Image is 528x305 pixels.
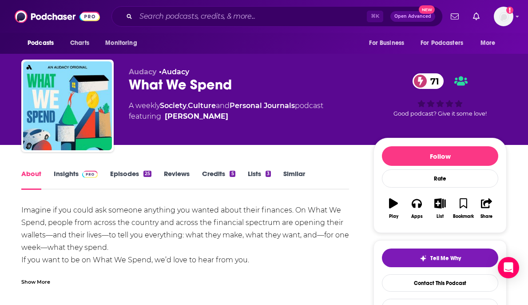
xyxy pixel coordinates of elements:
button: Bookmark [452,193,475,225]
div: Rate [382,169,498,188]
span: ⌘ K [367,11,383,22]
div: Bookmark [453,214,474,219]
span: More [480,37,496,49]
div: Search podcasts, credits, & more... [111,6,443,27]
button: open menu [99,35,148,52]
div: A weekly podcast [129,100,323,122]
button: Show profile menu [494,7,513,26]
div: Play [389,214,398,219]
a: Culture [188,101,216,110]
span: featuring [129,111,323,122]
span: Podcasts [28,37,54,49]
span: Good podcast? Give it some love! [393,110,487,117]
img: User Profile [494,7,513,26]
a: Charts [64,35,95,52]
a: InsightsPodchaser Pro [54,169,98,190]
div: List [437,214,444,219]
a: Personal Journals [230,101,295,110]
div: Share [480,214,492,219]
span: Charts [70,37,89,49]
div: 71Good podcast? Give it some love! [373,68,507,123]
img: Podchaser - Follow, Share and Rate Podcasts [15,8,100,25]
button: open menu [474,35,507,52]
input: Search podcasts, credits, & more... [136,9,367,24]
svg: Add a profile image [506,7,513,14]
img: Podchaser Pro [82,171,98,178]
a: Show notifications dropdown [469,9,483,24]
a: Reviews [164,169,190,190]
a: Similar [283,169,305,190]
a: Contact This Podcast [382,274,498,292]
button: Play [382,193,405,225]
span: For Podcasters [421,37,463,49]
a: Lists3 [248,169,271,190]
button: Apps [405,193,428,225]
button: Follow [382,146,498,166]
span: Tell Me Why [430,255,461,262]
a: 71 [413,73,444,89]
div: 25 [143,171,151,177]
span: 71 [421,73,444,89]
div: Imagine if you could ask someone anything you wanted about their finances. On What We Spend, peop... [21,204,349,279]
button: List [429,193,452,225]
span: Open Advanced [394,14,431,19]
span: and [216,101,230,110]
button: open menu [363,35,415,52]
a: Audacy [162,68,189,76]
div: Open Intercom Messenger [498,257,519,278]
span: For Business [369,37,404,49]
div: 5 [230,171,235,177]
button: tell me why sparkleTell Me Why [382,249,498,267]
button: Share [475,193,498,225]
img: tell me why sparkle [420,255,427,262]
span: New [419,5,435,14]
a: Credits5 [202,169,235,190]
div: 3 [266,171,271,177]
img: What We Spend [23,61,112,150]
a: Courtney Harrell [165,111,228,122]
button: open menu [21,35,65,52]
a: Society [160,101,187,110]
span: , [187,101,188,110]
span: • [159,68,189,76]
span: Logged in as S_CBadger [494,7,513,26]
span: Monitoring [105,37,137,49]
span: Audacy [129,68,157,76]
div: Apps [411,214,423,219]
a: Show notifications dropdown [447,9,462,24]
a: About [21,169,41,190]
button: Open AdvancedNew [390,11,435,22]
a: Episodes25 [110,169,151,190]
button: open menu [415,35,476,52]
